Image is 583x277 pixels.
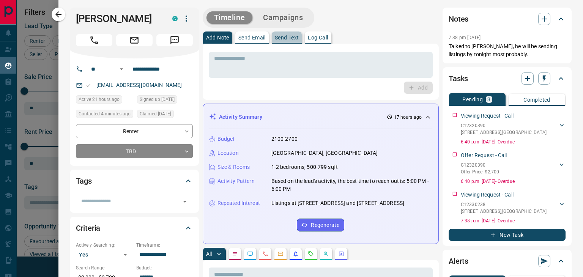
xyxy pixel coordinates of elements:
p: [STREET_ADDRESS] , [GEOGRAPHIC_DATA] [461,208,547,215]
div: Activity Summary17 hours ago [209,110,432,124]
p: All [206,251,212,257]
div: Sat Aug 16 2025 [137,95,193,106]
div: C12320390Offer Price: $2,700 [461,160,566,177]
svg: Agent Actions [338,251,344,257]
p: 2100-2700 [271,135,298,143]
h2: Tags [76,175,92,187]
p: Send Text [275,35,299,40]
p: C12330238 [461,201,547,208]
span: Email [116,34,153,46]
span: Contacted 4 minutes ago [79,110,131,118]
p: 7:38 p.m. [DATE] - Overdue [461,217,566,224]
svg: Calls [262,251,268,257]
p: Pending [462,97,483,102]
svg: Email Valid [86,83,91,88]
p: Actively Searching: [76,242,132,249]
span: Signed up [DATE] [140,96,175,103]
p: Add Note [206,35,229,40]
div: Sun Aug 17 2025 [76,95,133,106]
p: 6:40 p.m. [DATE] - Overdue [461,178,566,185]
p: Talked to [PERSON_NAME], he will be sending listings by tonight most probably. [449,42,566,58]
h2: Tasks [449,72,468,85]
p: Activity Summary [219,113,262,121]
svg: Requests [308,251,314,257]
p: Viewing Request - Call [461,191,514,199]
span: Call [76,34,112,46]
p: Budget: [136,264,193,271]
svg: Notes [232,251,238,257]
div: TBD [76,144,193,158]
div: Yes [76,249,132,261]
p: Send Email [238,35,266,40]
p: Listings at [STREET_ADDRESS] and [STREET_ADDRESS] [271,199,404,207]
div: Criteria [76,219,193,237]
p: 3 [487,97,490,102]
p: Viewing Request - Call [461,112,514,120]
p: Search Range: [76,264,132,271]
button: New Task [449,229,566,241]
p: 7:38 pm [DATE] [449,35,481,40]
p: 6:40 p.m. [DATE] - Overdue [461,138,566,145]
p: Repeated Interest [217,199,260,207]
svg: Opportunities [323,251,329,257]
p: Activity Pattern [217,177,255,185]
div: condos.ca [172,16,178,21]
h1: [PERSON_NAME] [76,13,161,25]
div: Renter [76,124,193,138]
div: Tags [76,172,193,190]
svg: Emails [277,251,284,257]
p: Offer Request - Call [461,151,507,159]
div: Sat Aug 16 2025 [137,110,193,120]
p: Size & Rooms [217,163,250,171]
p: 1-2 bedrooms, 500-799 sqft [271,163,338,171]
button: Open [117,65,126,74]
span: Active 21 hours ago [79,96,120,103]
button: Timeline [206,11,253,24]
p: [STREET_ADDRESS] , [GEOGRAPHIC_DATA] [461,129,547,136]
p: Budget [217,135,235,143]
p: [GEOGRAPHIC_DATA], [GEOGRAPHIC_DATA] [271,149,378,157]
div: C12330238[STREET_ADDRESS],[GEOGRAPHIC_DATA] [461,200,566,216]
span: Claimed [DATE] [140,110,171,118]
svg: Lead Browsing Activity [247,251,253,257]
h2: Alerts [449,255,468,267]
svg: Listing Alerts [293,251,299,257]
p: Completed [523,97,550,102]
button: Regenerate [297,219,344,231]
p: Offer Price: $2,700 [461,168,499,175]
p: Location [217,149,239,157]
div: Tasks [449,69,566,88]
p: Log Call [308,35,328,40]
p: C12320390 [461,122,547,129]
h2: Criteria [76,222,101,234]
span: Message [156,34,193,46]
div: Alerts [449,252,566,270]
p: Timeframe: [136,242,193,249]
p: C12320390 [461,162,499,168]
p: 17 hours ago [394,114,422,121]
div: C12320390[STREET_ADDRESS],[GEOGRAPHIC_DATA] [461,121,566,137]
button: Open [180,196,190,207]
a: [EMAIL_ADDRESS][DOMAIN_NAME] [96,82,182,88]
button: Campaigns [255,11,310,24]
div: Notes [449,10,566,28]
div: Mon Aug 18 2025 [76,110,133,120]
p: Based on the lead's activity, the best time to reach out is: 5:00 PM - 6:00 PM [271,177,432,193]
h2: Notes [449,13,468,25]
